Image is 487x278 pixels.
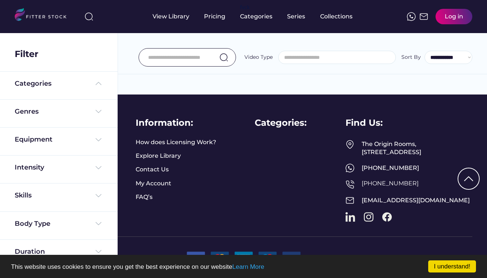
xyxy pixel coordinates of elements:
img: LOGO.svg [15,8,73,23]
img: Frame%20%285%29.svg [94,79,103,88]
img: Frame%2051.svg [345,196,354,205]
div: Video Type [244,54,273,61]
div: Categories [15,79,51,88]
div: Categories [240,13,272,21]
img: Frame%2051.svg [419,12,428,21]
div: Skills [15,191,33,200]
a: [PHONE_NUMBER] [362,180,419,187]
img: Frame%20%284%29.svg [94,135,103,144]
div: Series [287,13,305,21]
div: Duration [15,247,45,256]
div: fvck [240,4,250,11]
div: Filter [15,48,38,60]
img: Frame%2050.svg [345,180,354,189]
div: Genres [15,107,39,116]
img: Frame%20%284%29.svg [94,163,103,172]
div: Information: [136,117,193,129]
a: How does Licensing Work? [136,138,216,146]
a: Explore Library [136,152,181,160]
div: Log in [445,13,463,21]
img: Frame%20%284%29.svg [94,191,103,200]
div: Body Type [15,219,50,228]
div: Sort By [401,54,421,61]
div: View Library [153,13,189,21]
a: Contact Us [136,165,169,174]
a: My Account [136,179,171,188]
img: meteor-icons_whatsapp%20%281%29.svg [407,12,416,21]
img: Frame%2049.svg [345,140,354,149]
div: Categories: [255,117,307,129]
div: Intensity [15,163,44,172]
img: 3.png [258,252,277,263]
a: I understand! [428,260,476,272]
a: Terms & Conditions [366,253,424,261]
img: 1.png [187,252,205,263]
div: Collections [320,13,352,21]
img: 9.png [282,252,301,263]
a: Learn More [232,263,264,270]
img: meteor-icons_whatsapp%20%281%29.svg [345,164,354,172]
img: search-normal.svg [219,53,228,62]
img: 2.png [211,252,229,263]
div: Pricing [204,13,225,21]
a: Privacy Policy [431,253,472,261]
div: Equipment [15,135,53,144]
a: FAQ’s [136,193,154,201]
p: This website uses cookies to ensure you get the best experience on our website [11,264,476,270]
img: Frame%20%284%29.svg [94,247,103,256]
img: search-normal%203.svg [85,12,93,21]
a: [EMAIL_ADDRESS][DOMAIN_NAME] [362,197,470,204]
img: Frame%20%284%29.svg [94,219,103,228]
img: Frame%20%284%29.svg [94,107,103,116]
div: Find Us: [345,117,383,129]
div: [PHONE_NUMBER] [362,164,472,172]
img: Group%201000002322%20%281%29.svg [458,168,479,189]
div: The Origin Rooms, [STREET_ADDRESS] [362,140,472,157]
